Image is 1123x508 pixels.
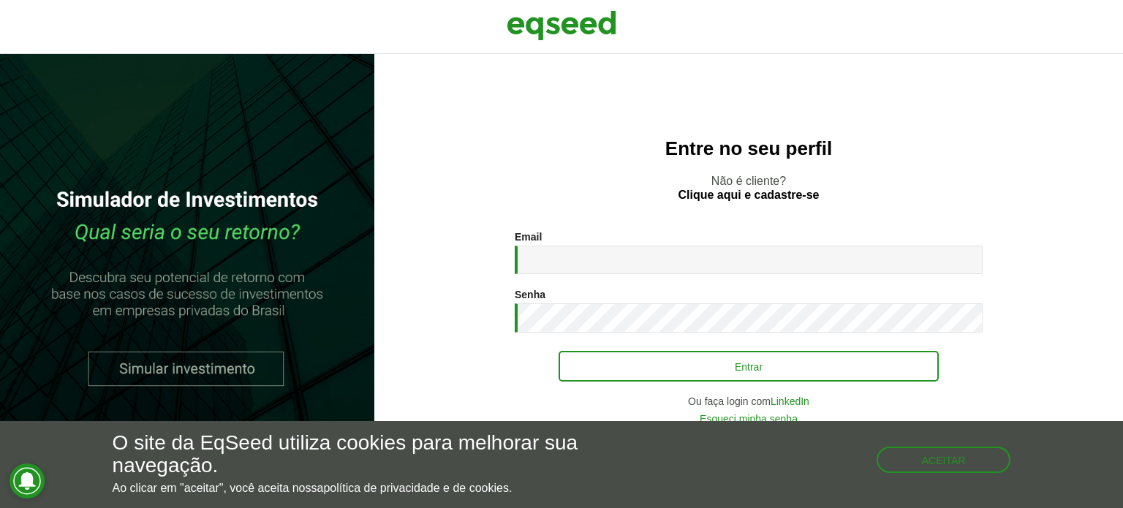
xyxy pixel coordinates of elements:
[515,232,542,242] label: Email
[559,351,939,382] button: Entrar
[113,432,651,477] h5: O site da EqSeed utiliza cookies para melhorar sua navegação.
[404,174,1094,202] p: Não é cliente?
[678,189,820,201] a: Clique aqui e cadastre-se
[877,447,1011,473] button: Aceitar
[323,482,509,494] a: política de privacidade e de cookies
[515,396,983,406] div: Ou faça login com
[113,481,651,495] p: Ao clicar em "aceitar", você aceita nossa .
[507,7,616,44] img: EqSeed Logo
[771,396,809,406] a: LinkedIn
[404,138,1094,159] h2: Entre no seu perfil
[515,289,545,300] label: Senha
[700,414,798,424] a: Esqueci minha senha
